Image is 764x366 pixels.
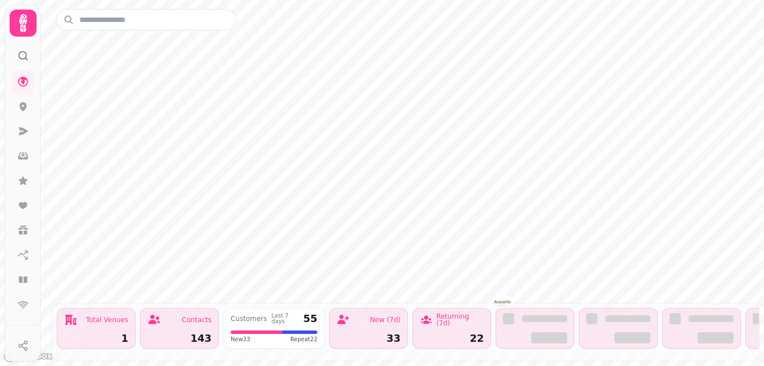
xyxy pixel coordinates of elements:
[231,335,250,343] span: New 33
[64,333,128,343] div: 1
[436,313,484,327] div: Returning (7d)
[370,316,401,323] div: New (7d)
[493,294,511,313] button: Albariño Tapas
[303,314,317,324] div: 55
[182,316,212,323] div: Contacts
[231,315,267,322] div: Customers
[272,313,299,324] div: Last 7 days
[336,333,401,343] div: 33
[493,294,511,316] div: Map marker
[420,333,484,343] div: 22
[86,316,128,323] div: Total Venues
[147,333,212,343] div: 143
[3,350,53,363] a: Mapbox logo
[290,335,317,343] span: Repeat 22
